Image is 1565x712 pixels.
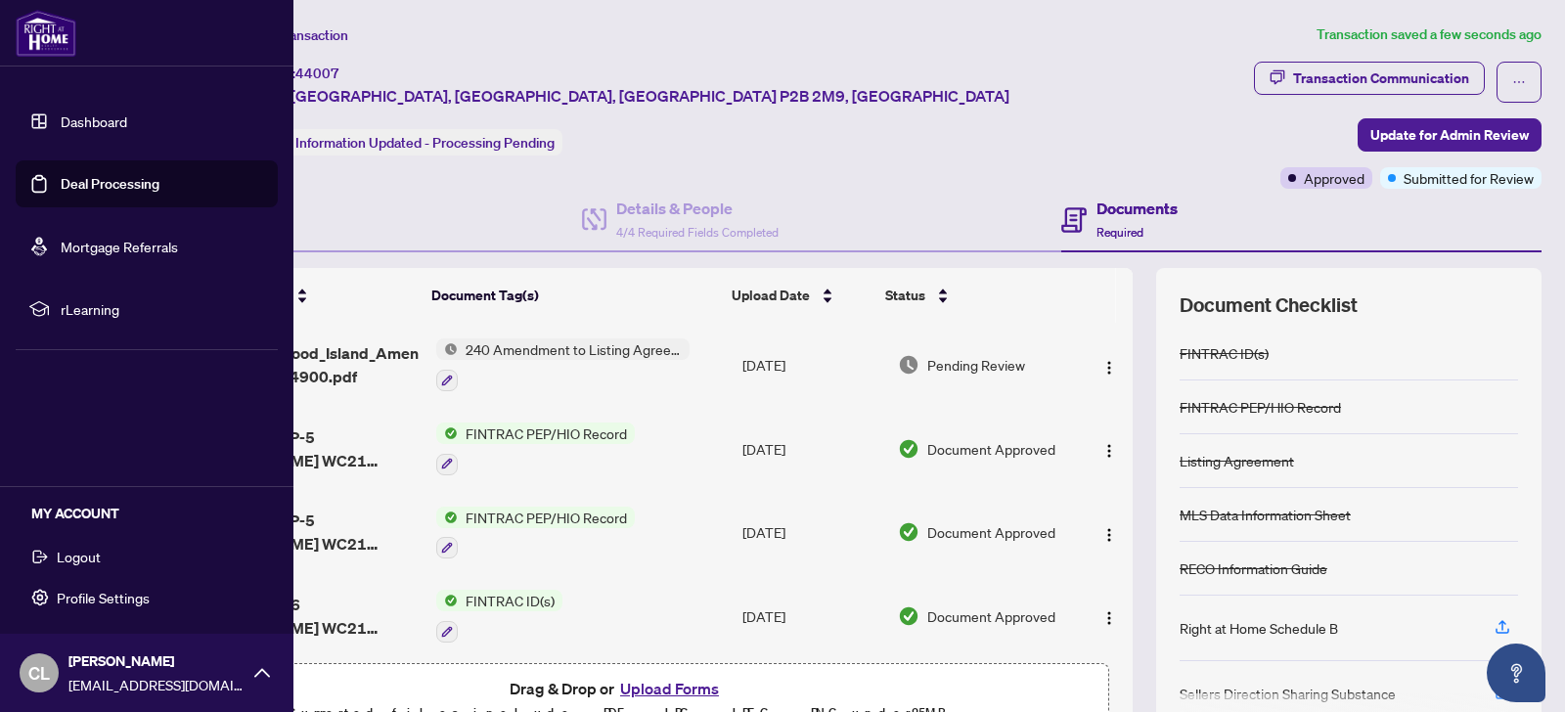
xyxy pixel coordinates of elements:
[614,676,725,701] button: Upload Forms
[1512,75,1526,89] span: ellipsis
[31,503,278,524] h5: MY ACCOUNT
[1180,617,1338,639] div: Right at Home Schedule B
[458,423,635,444] span: FINTRAC PEP/HIO Record
[510,676,725,701] span: Drag & Drop or
[1180,342,1269,364] div: FINTRAC ID(s)
[61,238,178,255] a: Mortgage Referrals
[243,84,1009,108] span: WC21 [GEOGRAPHIC_DATA], [GEOGRAPHIC_DATA], [GEOGRAPHIC_DATA] P2B 2M9, [GEOGRAPHIC_DATA]
[1317,23,1542,46] article: Transaction saved a few seconds ago
[68,674,245,695] span: [EMAIL_ADDRESS][DOMAIN_NAME]
[927,354,1025,376] span: Pending Review
[616,197,779,220] h4: Details & People
[16,540,278,573] button: Logout
[192,593,421,640] span: FINTRAC - ID-6 [PERSON_NAME] WC21 [GEOGRAPHIC_DATA]pdf
[1370,119,1529,151] span: Update for Admin Review
[57,582,150,613] span: Profile Settings
[28,659,50,687] span: CL
[1094,601,1125,632] button: Logo
[735,407,890,491] td: [DATE]
[61,175,159,193] a: Deal Processing
[898,438,919,460] img: Document Status
[1180,396,1341,418] div: FINTRAC PEP/HIO Record
[1358,118,1542,152] button: Update for Admin Review
[1180,450,1294,471] div: Listing Agreement
[458,338,690,360] span: 240 Amendment to Listing Agreement - Authority to Offer for Sale Price Change/Extension/Amendment(s)
[295,65,339,82] span: 44007
[898,521,919,543] img: Document Status
[898,354,919,376] img: Document Status
[68,650,245,672] span: [PERSON_NAME]
[927,521,1055,543] span: Document Approved
[732,285,810,306] span: Upload Date
[1094,433,1125,465] button: Logo
[57,541,101,572] span: Logout
[1180,504,1351,525] div: MLS Data Information Sheet
[61,112,127,130] a: Dashboard
[1254,62,1485,95] button: Transaction Communication
[436,590,562,643] button: Status IconFINTRAC ID(s)
[1180,557,1327,579] div: RECO Information Guide
[927,605,1055,627] span: Document Approved
[1096,225,1143,240] span: Required
[436,507,635,559] button: Status IconFINTRAC PEP/HIO Record
[885,285,925,306] span: Status
[1101,527,1117,543] img: Logo
[898,605,919,627] img: Document Status
[424,268,725,323] th: Document Tag(s)
[616,225,779,240] span: 4/4 Required Fields Completed
[16,581,278,614] button: Profile Settings
[1404,167,1534,189] span: Submitted for Review
[192,341,421,388] span: WC21_Hardwood_Island_Amendment_pc_484900.pdf
[244,26,348,44] span: View Transaction
[1487,644,1545,702] button: Open asap
[1094,349,1125,380] button: Logo
[735,574,890,658] td: [DATE]
[1180,683,1396,704] div: Sellers Direction Sharing Substance
[183,268,424,323] th: (10) File Name
[1101,360,1117,376] img: Logo
[243,129,562,156] div: Status:
[1101,610,1117,626] img: Logo
[927,438,1055,460] span: Document Approved
[1304,167,1364,189] span: Approved
[1096,197,1178,220] h4: Documents
[735,491,890,575] td: [DATE]
[735,323,890,407] td: [DATE]
[61,298,264,320] span: rLearning
[436,423,635,475] button: Status IconFINTRAC PEP/HIO Record
[295,134,555,152] span: Information Updated - Processing Pending
[724,268,877,323] th: Upload Date
[436,423,458,444] img: Status Icon
[877,268,1063,323] th: Status
[1094,516,1125,548] button: Logo
[436,338,690,391] button: Status Icon240 Amendment to Listing Agreement - Authority to Offer for Sale Price Change/Extensio...
[16,10,76,57] img: logo
[458,507,635,528] span: FINTRAC PEP/HIO Record
[192,509,421,556] span: FINTRAC - PEP-5 [PERSON_NAME] WC21 [GEOGRAPHIC_DATA] E.pdf
[436,507,458,528] img: Status Icon
[1101,443,1117,459] img: Logo
[436,338,458,360] img: Status Icon
[1293,63,1469,94] div: Transaction Communication
[1180,291,1358,319] span: Document Checklist
[458,590,562,611] span: FINTRAC ID(s)
[436,590,458,611] img: Status Icon
[192,425,421,472] span: FINTRAC - PEP-5 [PERSON_NAME] WC21 [GEOGRAPHIC_DATA] E.pdf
